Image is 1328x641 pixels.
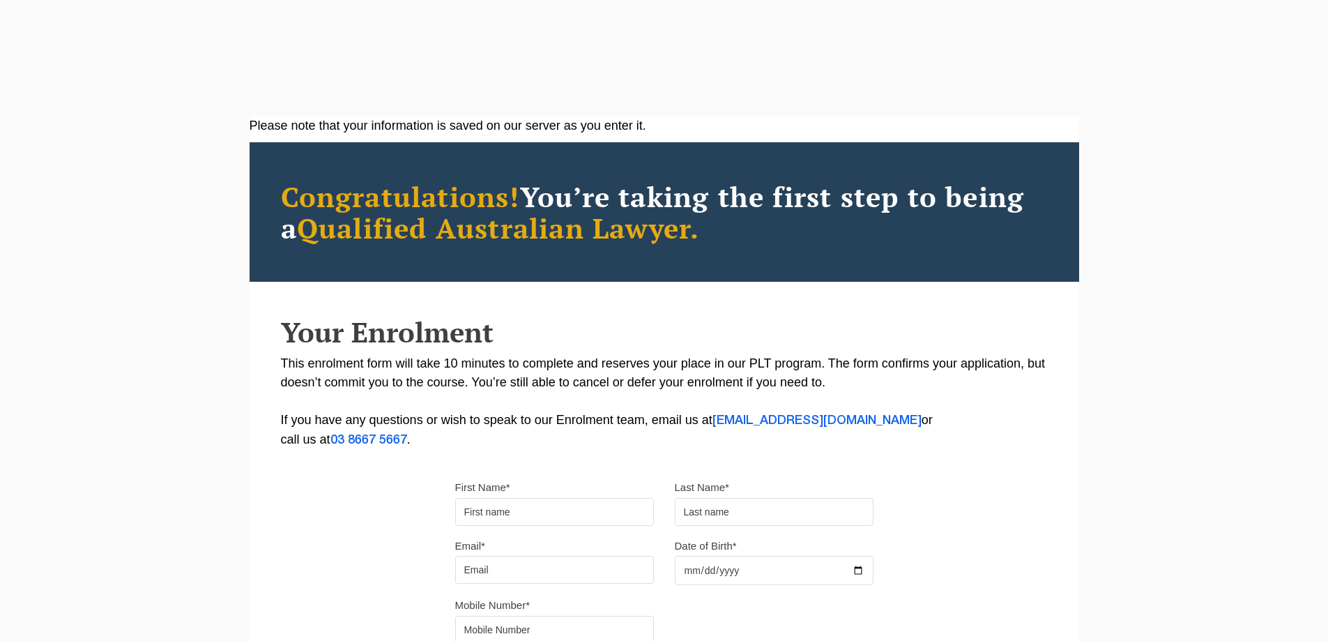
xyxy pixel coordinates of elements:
input: First name [455,498,654,526]
label: Last Name* [675,481,729,495]
input: Email [455,556,654,584]
a: [EMAIL_ADDRESS][DOMAIN_NAME] [712,415,922,426]
h2: You’re taking the first step to being a [281,181,1048,243]
span: Qualified Australian Lawyer. [297,209,700,246]
p: This enrolment form will take 10 minutes to complete and reserves your place in our PLT program. ... [281,354,1048,450]
div: Please note that your information is saved on our server as you enter it. [250,116,1079,135]
label: Mobile Number* [455,598,531,612]
label: Date of Birth* [675,539,737,553]
a: 03 8667 5667 [330,435,407,446]
label: Email* [455,539,485,553]
input: Last name [675,498,873,526]
span: Congratulations! [281,178,520,215]
h2: Your Enrolment [281,317,1048,347]
label: First Name* [455,481,510,495]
